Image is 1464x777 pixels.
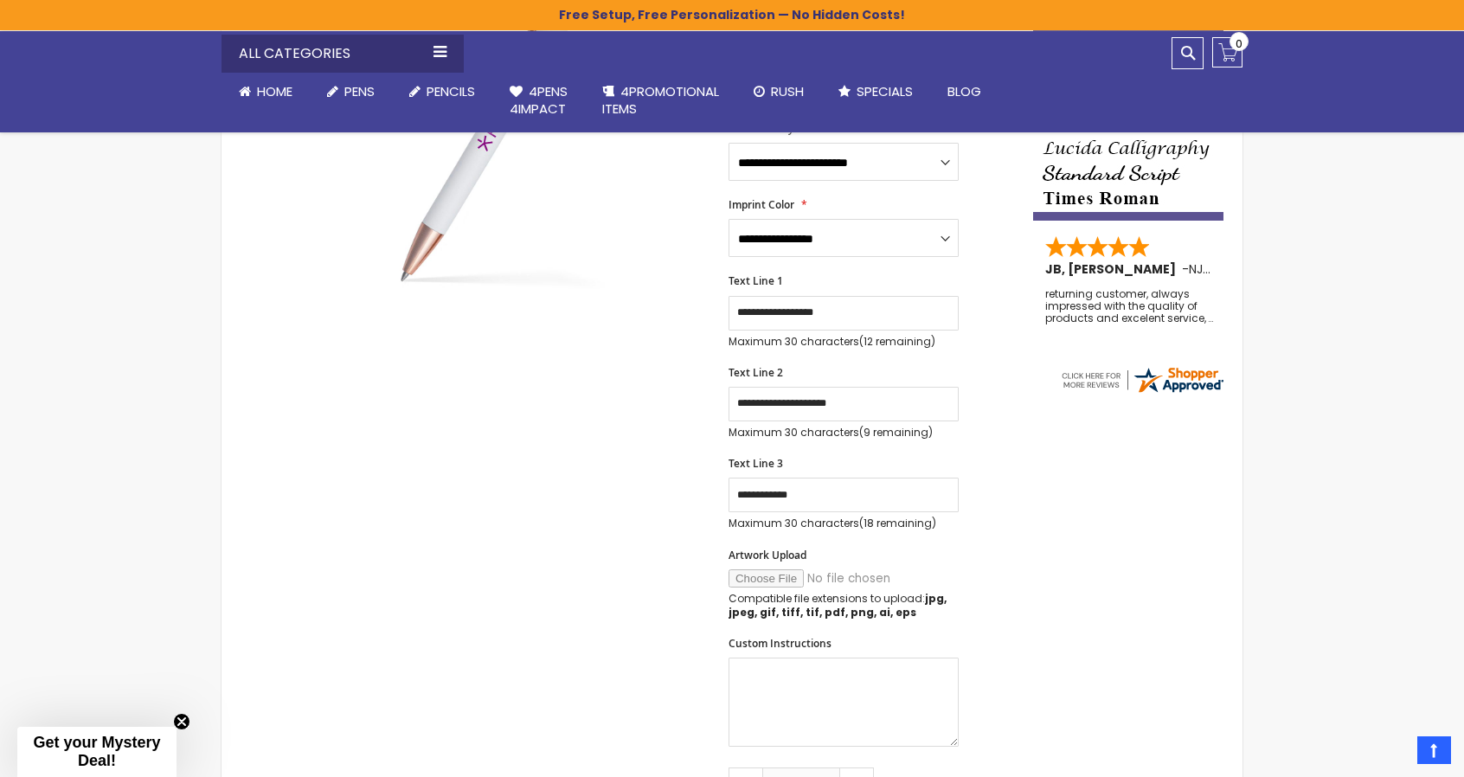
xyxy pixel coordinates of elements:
span: Home [257,82,292,100]
a: Top [1417,736,1451,764]
span: Artwork Upload [729,548,806,562]
span: Text Line 1 [729,273,783,288]
img: font-personalization-examples [1033,54,1223,221]
span: Specials [857,82,913,100]
p: Compatible file extensions to upload: [729,592,959,620]
span: JB, [PERSON_NAME] [1045,260,1182,278]
span: (9 remaining) [859,425,933,440]
a: Pencils [392,73,492,111]
span: 4PROMOTIONAL ITEMS [602,82,719,118]
span: Text Line 3 [729,456,783,471]
button: Close teaser [173,713,190,730]
div: Get your Mystery Deal!Close teaser [17,727,177,777]
span: 4Pens 4impact [510,82,568,118]
span: Get your Mystery Deal! [33,734,160,769]
a: 4pens.com certificate URL [1059,384,1225,399]
span: - , [1182,260,1332,278]
a: Specials [821,73,930,111]
a: Rush [736,73,821,111]
a: Blog [930,73,998,111]
div: All Categories [222,35,464,73]
span: Custom Instructions [729,636,832,651]
div: returning customer, always impressed with the quality of products and excelent service, will retu... [1045,288,1213,325]
span: (12 remaining) [859,334,935,349]
a: Pens [310,73,392,111]
a: Home [222,73,310,111]
span: Rush [771,82,804,100]
p: Maximum 30 characters [729,426,959,440]
p: Maximum 30 characters [729,517,959,530]
p: Maximum 30 characters [729,335,959,349]
strong: jpg, jpeg, gif, tiff, tif, pdf, png, ai, eps [729,591,947,620]
span: NJ [1189,260,1210,278]
a: 4Pens4impact [492,73,585,129]
span: Imprint Color [729,197,794,212]
span: Pens [344,82,375,100]
img: 4pens.com widget logo [1059,364,1225,395]
a: 4PROMOTIONALITEMS [585,73,736,129]
span: Pencils [427,82,475,100]
span: 0 [1236,35,1242,52]
span: Text Line 2 [729,365,783,380]
a: 0 [1212,37,1242,67]
span: (18 remaining) [859,516,936,530]
span: Blog [947,82,981,100]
